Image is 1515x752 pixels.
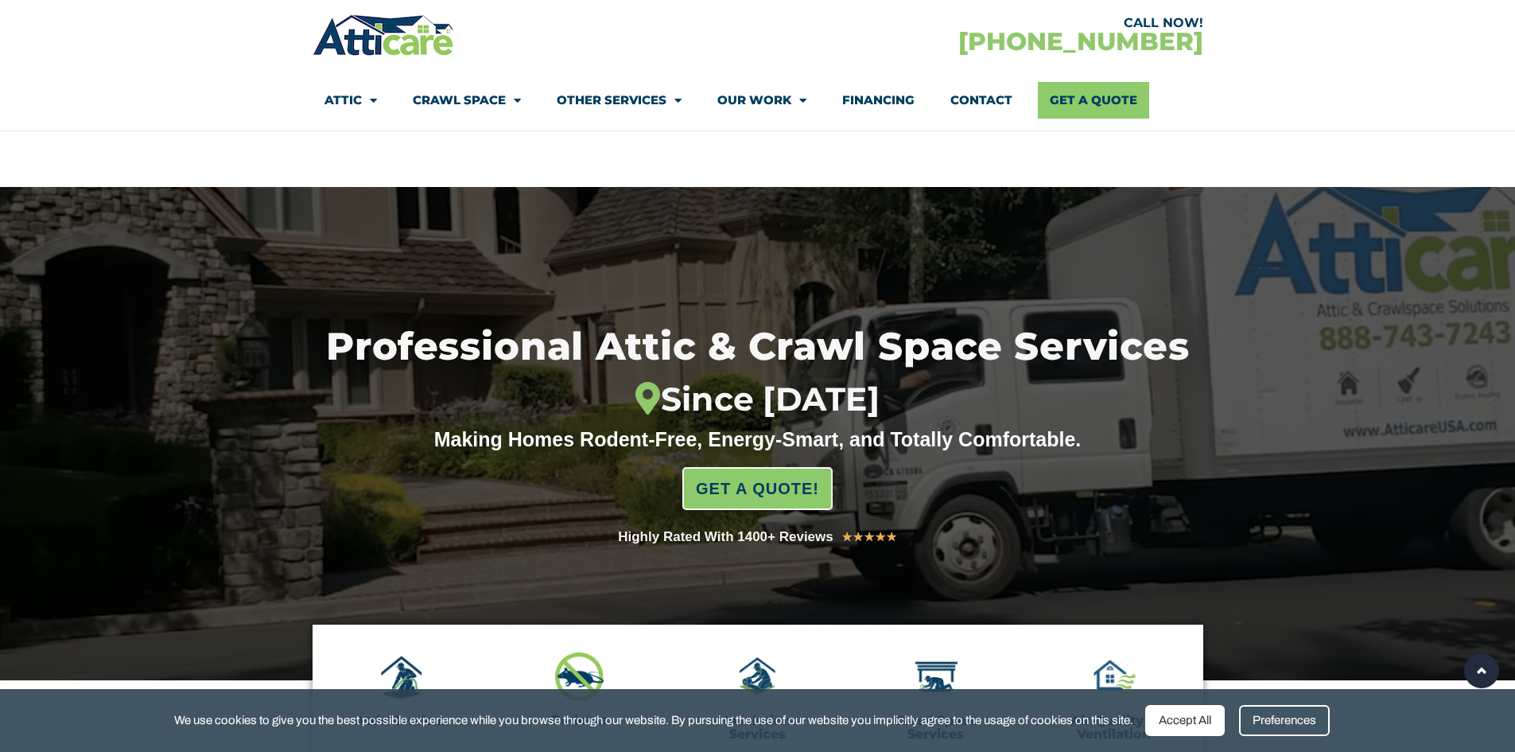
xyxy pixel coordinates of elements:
[324,82,1191,119] nav: Menu
[1038,82,1149,119] a: Get A Quote
[174,711,1133,731] span: We use cookies to give you the best possible experience while you browse through our website. By ...
[758,17,1203,29] div: CALL NOW!
[696,473,819,505] span: GET A QUOTE!
[618,526,833,548] div: Highly Rated With 1400+ Reviews
[875,527,886,547] i: ★
[864,527,875,547] i: ★
[238,328,1278,419] h1: Professional Attic & Crawl Space Services
[841,527,853,547] i: ★
[557,82,682,119] a: Other Services
[1145,705,1225,736] div: Accept All
[1239,705,1330,736] div: Preferences
[717,82,806,119] a: Our Work
[950,82,1012,119] a: Contact
[841,527,897,547] div: 5/5
[8,585,262,704] iframe: Chat Invitation
[324,82,377,119] a: Attic
[886,527,897,547] i: ★
[404,427,1112,451] div: Making Homes Rodent-Free, Energy-Smart, and Totally Comfortable.
[682,467,833,510] a: GET A QUOTE!
[238,380,1278,419] div: Since [DATE]
[413,82,521,119] a: Crawl Space
[853,527,864,547] i: ★
[842,82,915,119] a: Financing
